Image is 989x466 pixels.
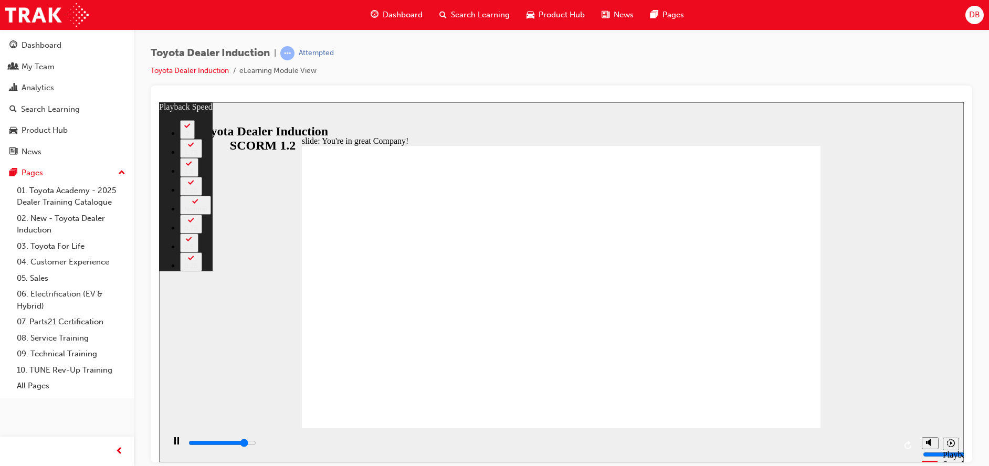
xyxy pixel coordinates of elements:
[25,27,31,35] div: 2
[22,61,55,73] div: My Team
[21,103,80,115] div: Search Learning
[21,18,36,37] button: 2
[13,330,130,346] a: 08. Service Training
[22,39,61,51] div: Dashboard
[965,6,984,24] button: DB
[614,9,634,21] span: News
[4,163,130,183] button: Pages
[371,8,378,22] span: guage-icon
[5,3,89,27] img: Trak
[650,8,658,22] span: pages-icon
[9,105,17,114] span: search-icon
[527,8,534,22] span: car-icon
[13,254,130,270] a: 04. Customer Experience
[299,48,334,58] div: Attempted
[662,9,684,21] span: Pages
[9,62,17,72] span: people-icon
[4,78,130,98] a: Analytics
[13,210,130,238] a: 02. New - Toyota Dealer Induction
[13,346,130,362] a: 09. Technical Training
[9,168,17,178] span: pages-icon
[764,348,832,356] input: volume
[439,8,447,22] span: search-icon
[602,8,609,22] span: news-icon
[9,41,17,50] span: guage-icon
[431,4,518,26] a: search-iconSearch Learning
[13,286,130,314] a: 06. Electrification (EV & Hybrid)
[118,166,125,180] span: up-icon
[22,82,54,94] div: Analytics
[9,147,17,157] span: news-icon
[593,4,642,26] a: news-iconNews
[13,183,130,210] a: 01. Toyota Academy - 2025 Dealer Training Catalogue
[4,121,130,140] a: Product Hub
[539,9,585,21] span: Product Hub
[4,34,130,163] button: DashboardMy TeamAnalyticsSearch LearningProduct HubNews
[4,142,130,162] a: News
[742,335,757,351] button: Replay (Ctrl+Alt+R)
[274,47,276,59] span: |
[239,65,317,77] li: eLearning Module View
[13,378,130,394] a: All Pages
[151,47,270,59] span: Toyota Dealer Induction
[9,126,17,135] span: car-icon
[13,362,130,378] a: 10. TUNE Rev-Up Training
[13,314,130,330] a: 07. Parts21 Certification
[29,336,97,345] input: slide progress
[9,83,17,93] span: chart-icon
[518,4,593,26] a: car-iconProduct Hub
[763,335,780,347] button: Mute (Ctrl+Alt+M)
[4,57,130,77] a: My Team
[22,146,41,158] div: News
[757,326,799,360] div: misc controls
[784,348,799,367] div: Playback Speed
[4,100,130,119] a: Search Learning
[5,326,757,360] div: playback controls
[969,9,980,21] span: DB
[451,9,510,21] span: Search Learning
[22,167,43,179] div: Pages
[13,270,130,287] a: 05. Sales
[13,238,130,255] a: 03. Toyota For Life
[383,9,423,21] span: Dashboard
[280,46,294,60] span: learningRecordVerb_ATTEMPT-icon
[115,445,123,458] span: prev-icon
[22,124,68,136] div: Product Hub
[362,4,431,26] a: guage-iconDashboard
[784,335,800,348] button: Playback speed
[4,36,130,55] a: Dashboard
[642,4,692,26] a: pages-iconPages
[5,334,23,352] button: Pause (Ctrl+Alt+P)
[151,66,229,75] a: Toyota Dealer Induction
